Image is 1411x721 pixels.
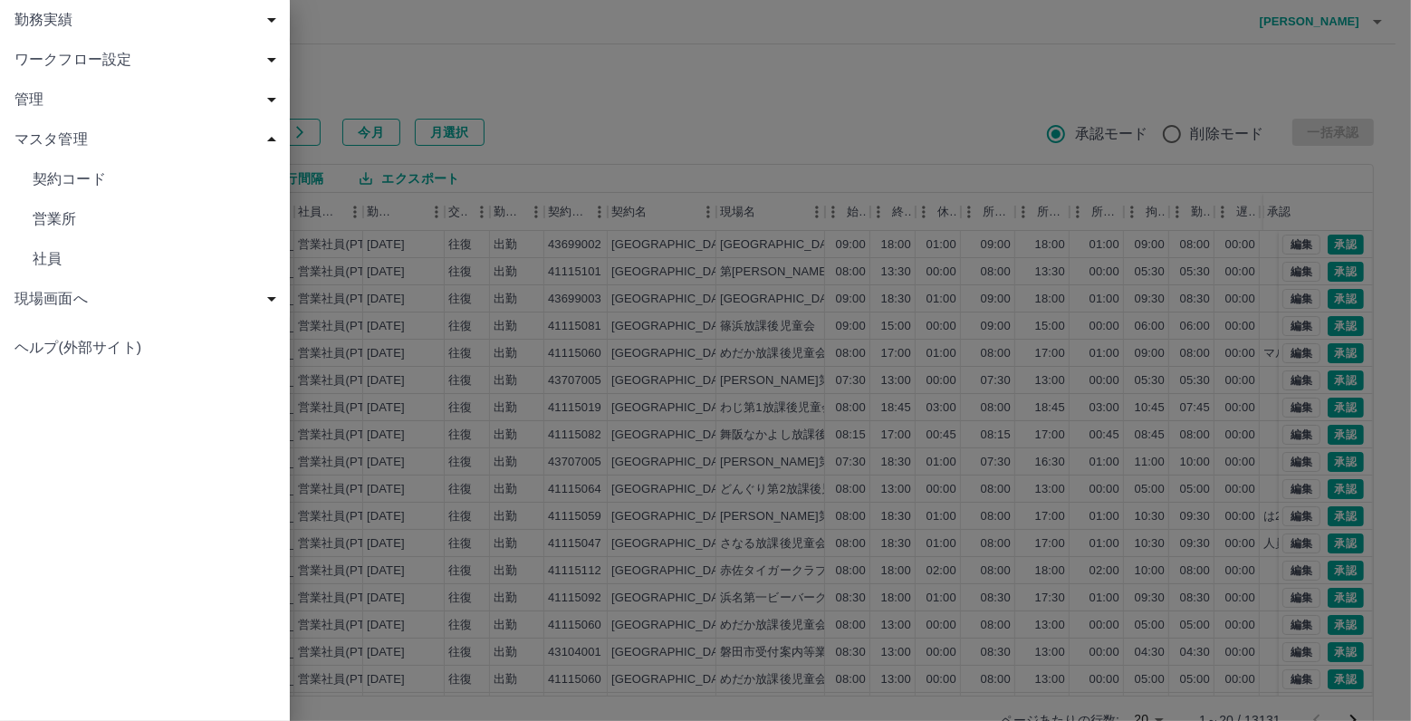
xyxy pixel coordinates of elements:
span: ワークフロー設定 [14,49,283,71]
span: ヘルプ(外部サイト) [14,337,275,359]
span: 社員 [33,248,275,270]
span: 営業所 [33,208,275,230]
span: 管理 [14,89,283,111]
span: 契約コード [33,168,275,190]
span: マスタ管理 [14,129,283,150]
span: 勤務実績 [14,9,283,31]
span: 現場画面へ [14,288,283,310]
